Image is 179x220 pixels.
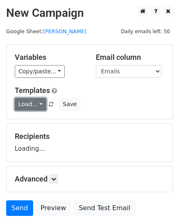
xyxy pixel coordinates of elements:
[15,132,164,153] div: Loading...
[15,132,164,141] h5: Recipients
[118,27,173,36] span: Daily emails left: 50
[15,65,65,78] a: Copy/paste...
[6,200,33,216] a: Send
[59,98,80,111] button: Save
[96,53,165,62] h5: Email column
[15,175,164,184] h5: Advanced
[73,200,136,216] a: Send Test Email
[43,28,86,34] a: [PERSON_NAME]
[15,86,50,95] a: Templates
[15,98,46,111] a: Load...
[15,53,84,62] h5: Variables
[118,28,173,34] a: Daily emails left: 50
[6,28,86,34] small: Google Sheet:
[6,6,173,20] h2: New Campaign
[35,200,71,216] a: Preview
